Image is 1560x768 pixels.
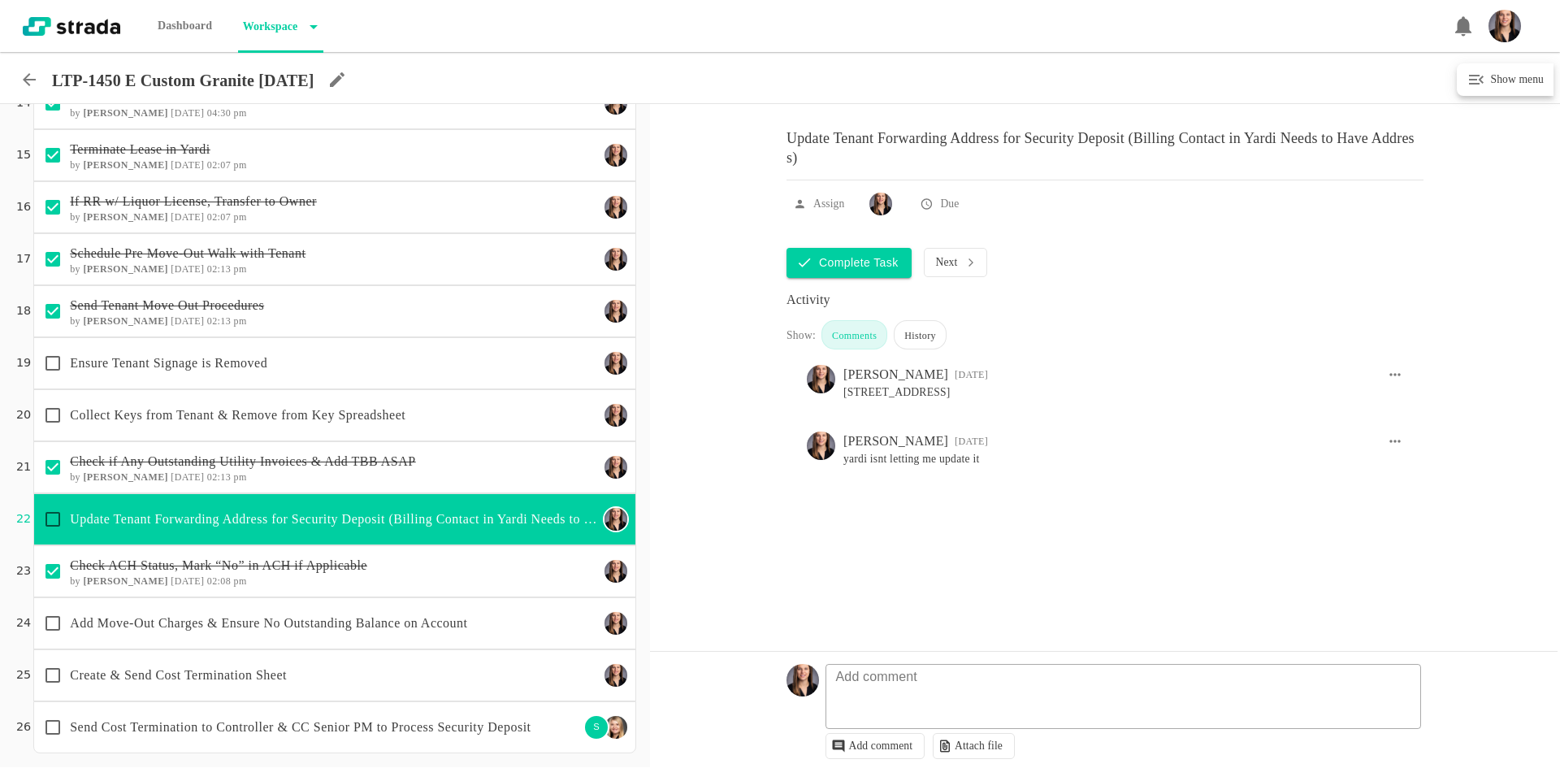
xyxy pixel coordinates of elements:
b: [PERSON_NAME] [83,107,168,119]
div: [PERSON_NAME] [843,432,948,451]
p: 21 [16,458,31,476]
p: 19 [16,354,31,372]
pre: yardi isnt letting me update it [843,451,1403,467]
img: Ty Depies [604,560,627,583]
img: strada-logo [23,17,120,36]
p: Ensure Tenant Signage is Removed [70,354,599,373]
p: Send Cost Termination to Controller & CC Senior PM to Process Security Deposit [70,718,579,737]
p: Update Tenant Forwarding Address for Security Deposit (Billing Contact in Yardi Needs to Have Add... [786,116,1423,167]
div: [PERSON_NAME] [843,365,948,384]
p: Attach file [955,740,1003,753]
h6: Show menu [1486,70,1544,89]
p: Workspace [238,11,298,43]
b: [PERSON_NAME] [83,211,168,223]
p: 23 [16,562,31,580]
h6: by [DATE] 02:08 pm [70,575,599,587]
b: [PERSON_NAME] [83,315,168,327]
p: 22 [16,510,31,528]
div: Show: [786,328,816,349]
img: Headshot_Vertical.jpg [1488,10,1521,42]
p: Check ACH Status, Mark “No” in ACH if Applicable [70,556,599,575]
img: Ty Depies [604,248,627,271]
div: 09:33 AM [955,432,988,451]
p: 15 [16,146,31,164]
h6: by [DATE] 02:07 pm [70,211,599,223]
p: 26 [16,718,31,736]
p: Dashboard [153,10,217,42]
div: Activity [786,290,1423,310]
p: 20 [16,406,31,424]
p: Update Tenant Forwarding Address for Security Deposit (Billing Contact in Yardi Needs to Have Add... [70,510,599,529]
img: Ty Depies [604,456,627,479]
p: 25 [16,666,31,684]
img: Ty Depies [807,432,835,460]
p: 17 [16,250,31,268]
b: [PERSON_NAME] [83,471,168,483]
img: Ty Depies [604,352,627,375]
p: Add Move-Out Charges & Ensure No Outstanding Balance on Account [70,614,599,633]
h6: by [DATE] 02:13 pm [70,315,599,327]
p: Create & Send Cost Termination Sheet [70,666,599,685]
pre: [STREET_ADDRESS] [843,384,1403,401]
img: Ty Depies [604,144,627,167]
p: Due [940,196,959,212]
p: Assign [813,196,844,212]
img: Ty Depies [604,612,627,635]
p: Add comment [828,667,925,687]
img: Ty Depies [604,196,627,219]
b: [PERSON_NAME] [83,159,168,171]
div: S [583,714,609,740]
p: 24 [16,614,31,632]
img: Ty Depies [869,193,892,215]
h6: by [DATE] 02:07 pm [70,159,599,171]
b: [PERSON_NAME] [83,575,168,587]
p: If RR w/ Liquor License, Transfer to Owner [70,192,599,211]
p: Send Tenant Move Out Procedures [70,296,599,315]
p: Terminate Lease in Yardi [70,140,599,159]
button: Complete Task [786,248,912,278]
h6: by [DATE] 02:13 pm [70,263,599,275]
p: Next [936,256,958,269]
p: Add comment [849,740,913,753]
img: Ty Depies [807,365,835,393]
div: 02:15 PM [955,365,988,384]
p: 16 [16,198,31,216]
img: Ty Depies [604,508,627,531]
div: Comments [821,320,887,349]
h6: by [DATE] 02:13 pm [70,471,599,483]
div: History [894,320,947,349]
p: LTP-1450 E Custom Granite [DATE] [52,71,314,90]
p: Check if Any Outstanding Utility Invoices & Add TBB ASAP [70,452,599,471]
b: [PERSON_NAME] [83,263,168,275]
img: Ty Depies [604,300,627,323]
p: Schedule Pre Move-Out Walk with Tenant [70,244,599,263]
h6: by [DATE] 04:30 pm [70,107,599,119]
img: Headshot_Vertical.jpg [786,664,819,696]
p: 18 [16,302,31,320]
img: Maggie Keasling [604,716,627,739]
img: Ty Depies [604,664,627,687]
p: Collect Keys from Tenant & Remove from Key Spreadsheet [70,406,599,425]
img: Ty Depies [604,404,627,427]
